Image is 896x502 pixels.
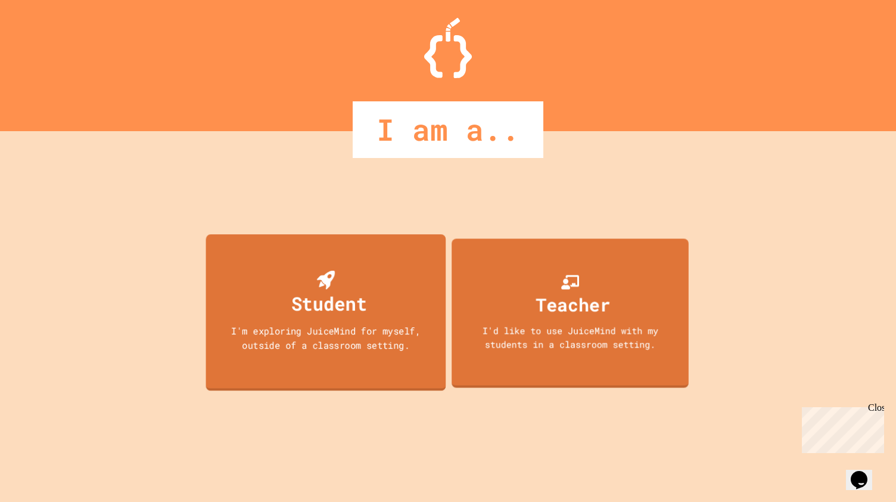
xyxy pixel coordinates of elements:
img: Logo.svg [424,18,472,78]
div: Chat with us now!Close [5,5,82,76]
div: Student [291,290,367,318]
div: I am a.. [353,101,543,158]
div: I'm exploring JuiceMind for myself, outside of a classroom setting. [218,324,434,352]
div: Teacher [536,291,610,318]
iframe: chat widget [797,402,884,453]
iframe: chat widget [846,454,884,490]
div: I'd like to use JuiceMind with my students in a classroom setting. [463,324,677,351]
